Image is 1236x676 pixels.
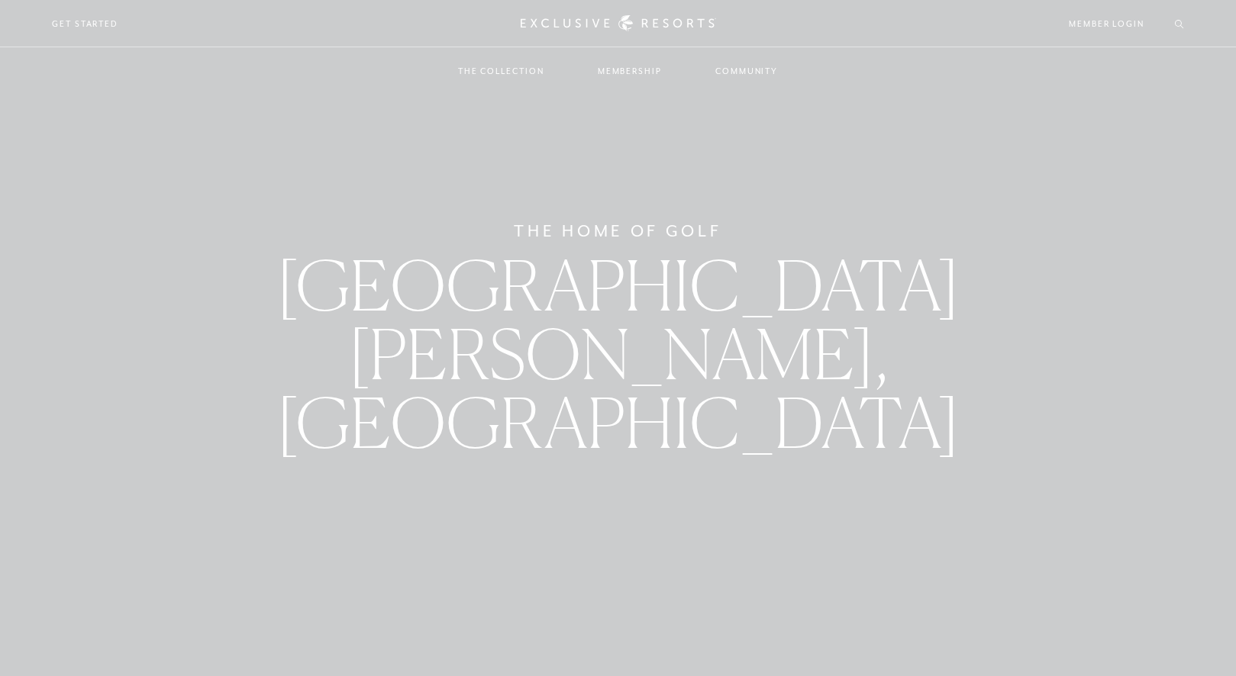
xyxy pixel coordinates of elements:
[700,49,793,93] a: Community
[1069,17,1144,31] a: Member Login
[583,49,677,93] a: Membership
[514,219,721,243] h6: The Home of Golf
[276,243,960,464] span: [GEOGRAPHIC_DATA][PERSON_NAME], [GEOGRAPHIC_DATA]
[443,49,560,93] a: The Collection
[52,17,118,31] a: Get Started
